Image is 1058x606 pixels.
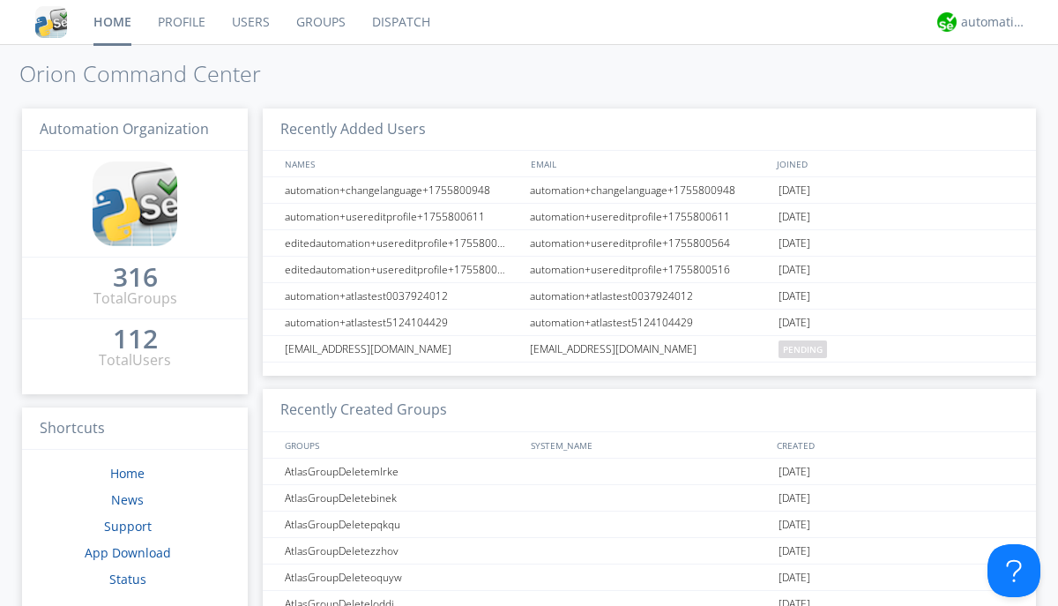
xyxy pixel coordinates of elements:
[779,204,810,230] span: [DATE]
[779,485,810,512] span: [DATE]
[280,204,525,229] div: automation+usereditprofile+1755800611
[280,151,522,176] div: NAMES
[937,12,957,32] img: d2d01cd9b4174d08988066c6d424eccd
[263,336,1036,363] a: [EMAIL_ADDRESS][DOMAIN_NAME][EMAIL_ADDRESS][DOMAIN_NAME]pending
[22,408,248,451] h3: Shortcuts
[113,268,158,286] div: 316
[280,336,525,362] div: [EMAIL_ADDRESS][DOMAIN_NAME]
[263,565,1036,591] a: AtlasGroupDeleteoquyw[DATE]
[280,485,525,511] div: AtlasGroupDeletebinek
[961,13,1027,31] div: automation+atlas
[525,310,774,335] div: automation+atlastest5124104429
[280,310,525,335] div: automation+atlastest5124104429
[772,151,1019,176] div: JOINED
[104,518,152,535] a: Support
[779,565,810,591] span: [DATE]
[111,491,144,508] a: News
[779,283,810,310] span: [DATE]
[280,538,525,564] div: AtlasGroupDeletezzhov
[779,177,810,204] span: [DATE]
[987,544,1040,597] iframe: Toggle Customer Support
[93,161,177,246] img: cddb5a64eb264b2086981ab96f4c1ba7
[526,151,772,176] div: EMAIL
[779,310,810,336] span: [DATE]
[263,310,1036,336] a: automation+atlastest5124104429automation+atlastest5124104429[DATE]
[263,283,1036,310] a: automation+atlastest0037924012automation+atlastest0037924012[DATE]
[280,432,522,458] div: GROUPS
[113,330,158,350] a: 112
[525,177,774,203] div: automation+changelanguage+1755800948
[525,257,774,282] div: automation+usereditprofile+1755800516
[525,336,774,362] div: [EMAIL_ADDRESS][DOMAIN_NAME]
[263,204,1036,230] a: automation+usereditprofile+1755800611automation+usereditprofile+1755800611[DATE]
[779,257,810,283] span: [DATE]
[772,432,1019,458] div: CREATED
[110,465,145,482] a: Home
[85,544,171,561] a: App Download
[263,257,1036,283] a: editedautomation+usereditprofile+1755800516automation+usereditprofile+1755800516[DATE]
[779,538,810,565] span: [DATE]
[93,288,177,309] div: Total Groups
[263,459,1036,485] a: AtlasGroupDeletemlrke[DATE]
[280,565,525,590] div: AtlasGroupDeleteoquyw
[263,538,1036,565] a: AtlasGroupDeletezzhov[DATE]
[525,283,774,309] div: automation+atlastest0037924012
[280,230,525,256] div: editedautomation+usereditprofile+1755800564
[280,512,525,537] div: AtlasGroupDeletepqkqu
[280,177,525,203] div: automation+changelanguage+1755800948
[779,512,810,538] span: [DATE]
[113,268,158,288] a: 316
[263,512,1036,538] a: AtlasGroupDeletepqkqu[DATE]
[40,119,209,138] span: Automation Organization
[779,459,810,485] span: [DATE]
[280,459,525,484] div: AtlasGroupDeletemlrke
[99,350,171,370] div: Total Users
[263,177,1036,204] a: automation+changelanguage+1755800948automation+changelanguage+1755800948[DATE]
[280,257,525,282] div: editedautomation+usereditprofile+1755800516
[113,330,158,348] div: 112
[280,283,525,309] div: automation+atlastest0037924012
[779,340,827,358] span: pending
[525,204,774,229] div: automation+usereditprofile+1755800611
[526,432,772,458] div: SYSTEM_NAME
[779,230,810,257] span: [DATE]
[263,108,1036,152] h3: Recently Added Users
[263,485,1036,512] a: AtlasGroupDeletebinek[DATE]
[525,230,774,256] div: automation+usereditprofile+1755800564
[263,389,1036,432] h3: Recently Created Groups
[35,6,67,38] img: cddb5a64eb264b2086981ab96f4c1ba7
[109,571,146,587] a: Status
[263,230,1036,257] a: editedautomation+usereditprofile+1755800564automation+usereditprofile+1755800564[DATE]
